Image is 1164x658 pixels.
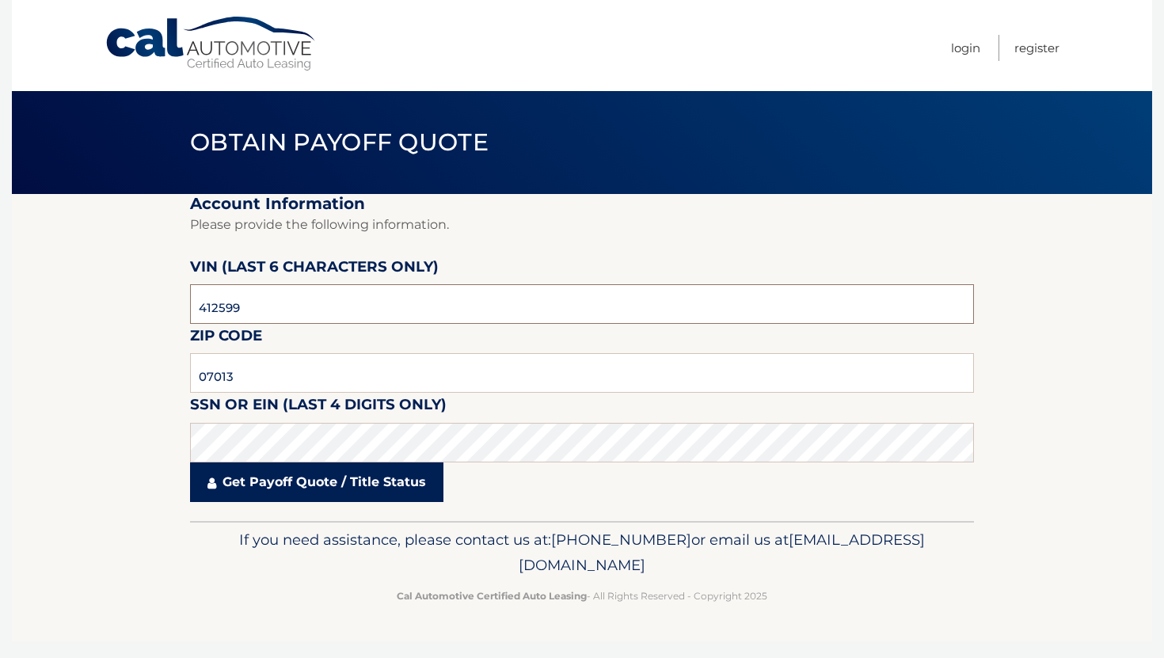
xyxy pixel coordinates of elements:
span: Obtain Payoff Quote [190,127,489,157]
p: If you need assistance, please contact us at: or email us at [200,527,964,578]
strong: Cal Automotive Certified Auto Leasing [397,590,587,602]
span: [PHONE_NUMBER] [551,531,691,549]
p: - All Rights Reserved - Copyright 2025 [200,588,964,604]
label: VIN (last 6 characters only) [190,255,439,284]
p: Please provide the following information. [190,214,974,236]
a: Cal Automotive [105,16,318,72]
a: Get Payoff Quote / Title Status [190,462,443,502]
label: SSN or EIN (last 4 digits only) [190,393,447,422]
a: Login [951,35,980,61]
h2: Account Information [190,194,974,214]
label: Zip Code [190,324,262,353]
a: Register [1014,35,1059,61]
